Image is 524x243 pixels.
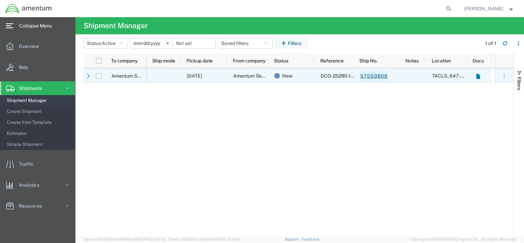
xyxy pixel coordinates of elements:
[84,38,128,49] button: Status:Active
[19,39,44,53] span: Overview
[168,237,239,241] span: Client: 2025.20.0-8c6e0cf
[5,3,52,14] img: logo
[187,58,213,63] span: Pickup date
[285,237,302,241] a: Support
[432,73,519,79] span: TACLS_647-Cheyenne, WY
[111,73,163,79] span: Amentum Services, Inc.
[7,138,70,151] span: Simple Shipment
[233,58,265,63] span: From company
[282,69,293,83] span: New
[84,237,165,241] span: Server: 2025.20.0-5efa686e39f
[7,105,70,118] span: Create Shipment
[19,19,57,33] span: Collapse Menu
[359,58,378,63] span: Ship No.
[464,4,515,13] button: [PERSON_NAME]
[19,157,39,171] span: Traffic
[405,58,419,63] span: Notes
[102,40,116,46] span: Active
[19,60,33,74] span: Bids
[0,157,75,171] a: Traffic
[19,199,47,213] span: Resources
[302,237,319,241] a: Feedback
[432,58,451,63] span: Location
[7,116,70,129] span: Create from Template
[7,127,70,140] span: Estimator
[410,236,516,242] span: Copyright © [DATE]-[DATE] Agistix Inc., All Rights Reserved
[0,199,75,213] a: Resources
[473,58,484,63] span: Docs
[215,237,239,241] span: [DATE] 12:11:14
[320,58,344,63] span: Reference
[464,5,503,12] span: Michael Wingard
[187,73,202,79] span: 10/07/2025
[218,38,273,49] button: Saved filters
[360,71,388,82] a: 57053806
[152,58,175,63] span: Ship mode
[140,237,165,241] span: [DATE] 11:47:12
[0,178,75,192] a: Analytics
[233,73,285,79] span: Amentum Services, Inc.
[274,58,288,63] span: Status
[84,17,148,34] h4: Shipment Manager
[19,81,47,95] span: Shipments
[516,77,522,90] span: Filters
[0,60,75,74] a: Bids
[321,73,366,79] span: DCO-25280-169228
[7,94,70,107] span: Shipment Manager
[131,38,173,48] input: Not set
[111,58,138,63] span: To company
[0,81,75,95] a: Shipments
[275,38,308,49] button: Filters
[0,39,75,53] a: Overview
[485,40,497,47] div: 1 of 1
[19,178,44,192] span: Analytics
[173,38,215,48] input: Not set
